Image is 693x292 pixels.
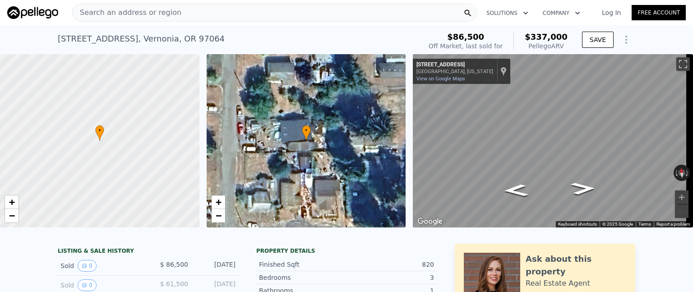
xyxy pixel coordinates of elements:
div: [GEOGRAPHIC_DATA], [US_STATE] [416,69,493,74]
div: Ask about this property [526,253,626,278]
a: Zoom in [212,195,225,209]
div: LISTING & SALE HISTORY [58,247,238,256]
a: Zoom out [212,209,225,222]
div: Real Estate Agent [526,278,590,289]
span: • [302,126,311,134]
div: 3 [346,273,434,282]
div: [DATE] [195,279,236,291]
img: Pellego [7,6,58,19]
button: Show Options [617,31,635,49]
div: 820 [346,260,434,269]
a: Zoom out [5,209,18,222]
div: Map [413,54,693,227]
div: Sold [60,279,141,291]
span: Search an address or region [73,7,181,18]
div: • [95,125,104,141]
button: Toggle fullscreen view [676,57,690,71]
div: [STREET_ADDRESS] , Vernonia , OR 97064 [58,32,225,45]
span: $ 86,500 [160,261,188,268]
a: View on Google Maps [416,76,465,82]
a: Terms [638,222,651,227]
div: [STREET_ADDRESS] [416,61,493,69]
button: Rotate clockwise [685,165,690,181]
div: Street View [413,54,693,227]
button: Zoom in [675,190,688,204]
button: Company [536,5,587,21]
div: Property details [256,247,437,255]
div: • [302,125,311,141]
span: − [9,210,15,221]
button: Reset the view [678,164,686,181]
path: Go East, Columbia St [560,179,606,198]
a: Zoom in [5,195,18,209]
button: Keyboard shortcuts [558,221,597,227]
div: Finished Sqft [259,260,346,269]
a: Report a problem [656,222,690,227]
button: SAVE [582,32,614,48]
span: © 2025 Google [602,222,633,227]
div: Bedrooms [259,273,346,282]
path: Go West, Columbia St [493,181,539,200]
span: − [215,210,221,221]
div: Off Market, last sold for [429,42,503,51]
a: Log In [591,8,632,17]
span: + [215,196,221,208]
span: + [9,196,15,208]
a: Open this area in Google Maps (opens a new window) [415,216,445,227]
div: [DATE] [195,260,236,272]
span: $86,500 [447,32,484,42]
button: Rotate counterclockwise [674,165,679,181]
button: View historical data [78,260,97,272]
div: Pellego ARV [525,42,568,51]
button: Zoom out [675,204,688,218]
span: $ 61,500 [160,280,188,287]
a: Show location on map [500,66,507,76]
div: Sold [60,260,141,272]
img: Google [415,216,445,227]
a: Free Account [632,5,686,20]
button: View historical data [78,279,97,291]
span: $337,000 [525,32,568,42]
button: Solutions [479,5,536,21]
span: • [95,126,104,134]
